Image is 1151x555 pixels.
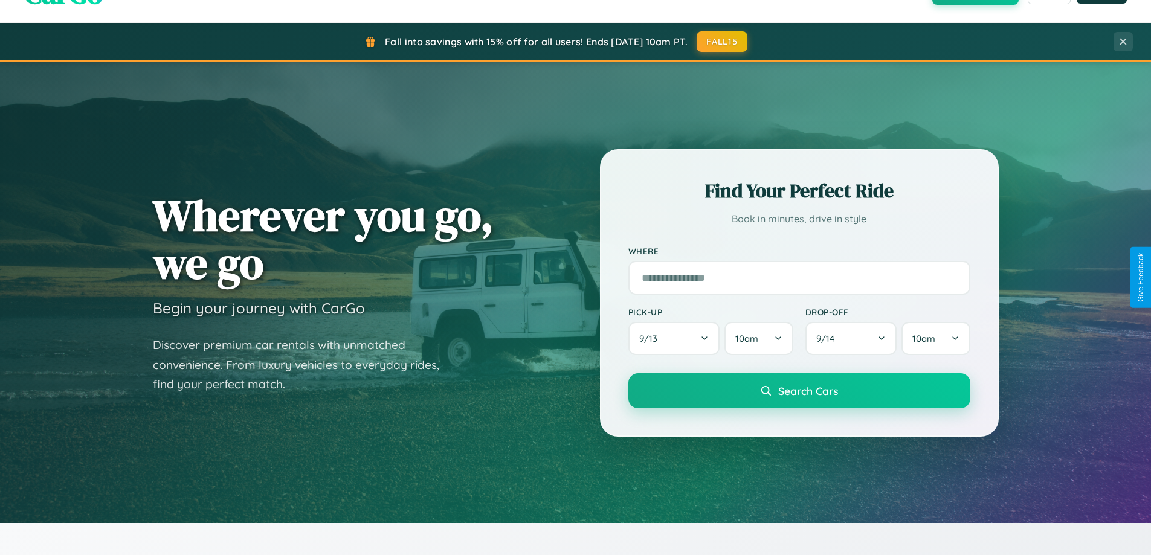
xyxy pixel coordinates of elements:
span: 10am [912,333,935,344]
span: 10am [735,333,758,344]
button: 9/14 [805,322,897,355]
label: Drop-off [805,307,970,317]
span: Fall into savings with 15% off for all users! Ends [DATE] 10am PT. [385,36,688,48]
span: 9 / 13 [639,333,663,344]
h2: Find Your Perfect Ride [628,178,970,204]
span: Search Cars [778,384,838,397]
h3: Begin your journey with CarGo [153,299,365,317]
h1: Wherever you go, we go [153,191,494,287]
div: Give Feedback [1136,253,1145,302]
label: Where [628,246,970,256]
p: Book in minutes, drive in style [628,210,970,228]
label: Pick-up [628,307,793,317]
button: 9/13 [628,322,720,355]
button: 10am [901,322,970,355]
button: Search Cars [628,373,970,408]
p: Discover premium car rentals with unmatched convenience. From luxury vehicles to everyday rides, ... [153,335,455,394]
span: 9 / 14 [816,333,840,344]
button: FALL15 [697,31,747,52]
button: 10am [724,322,793,355]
